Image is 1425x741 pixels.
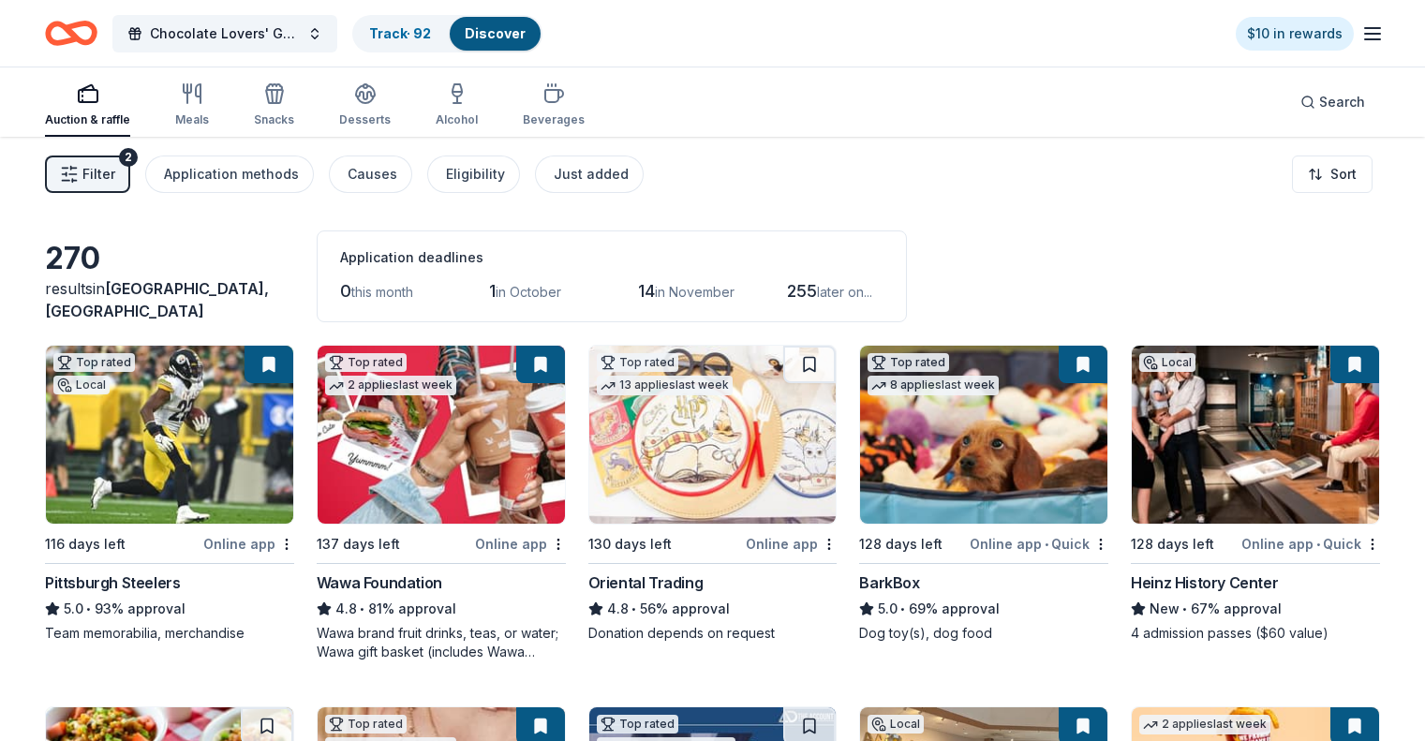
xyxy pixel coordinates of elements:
[317,598,566,620] div: 81% approval
[45,277,294,322] div: results
[53,353,135,372] div: Top rated
[46,346,293,524] img: Image for Pittsburgh Steelers
[588,598,838,620] div: 56% approval
[1045,537,1048,552] span: •
[1131,533,1214,556] div: 128 days left
[817,284,872,300] span: later on...
[1131,624,1380,643] div: 4 admission passes ($60 value)
[436,75,478,137] button: Alcohol
[45,624,294,643] div: Team memorabilia, merchandise
[45,11,97,55] a: Home
[317,624,566,661] div: Wawa brand fruit drinks, teas, or water; Wawa gift basket (includes Wawa products and coupons)
[317,571,442,594] div: Wawa Foundation
[318,346,565,524] img: Image for Wawa Foundation
[859,345,1108,643] a: Image for BarkBoxTop rated8 applieslast week128 days leftOnline app•QuickBarkBox5.0•69% approvalD...
[150,22,300,45] span: Chocolate Lovers' Gala
[340,246,883,269] div: Application deadlines
[465,25,526,41] a: Discover
[175,75,209,137] button: Meals
[45,571,180,594] div: Pittsburgh Steelers
[145,156,314,193] button: Application methods
[352,15,542,52] button: Track· 92Discover
[970,532,1108,556] div: Online app Quick
[45,598,294,620] div: 93% approval
[1183,601,1188,616] span: •
[325,376,456,395] div: 2 applies last week
[860,346,1107,524] img: Image for BarkBox
[119,148,138,167] div: 2
[82,163,115,185] span: Filter
[325,715,407,734] div: Top rated
[868,715,924,734] div: Local
[588,624,838,643] div: Donation depends on request
[360,601,364,616] span: •
[1131,598,1380,620] div: 67% approval
[1241,532,1380,556] div: Online app Quick
[535,156,644,193] button: Just added
[1131,571,1278,594] div: Heinz History Center
[1150,598,1180,620] span: New
[436,112,478,127] div: Alcohol
[588,533,672,556] div: 130 days left
[45,279,269,320] span: [GEOGRAPHIC_DATA], [GEOGRAPHIC_DATA]
[317,533,400,556] div: 137 days left
[335,598,357,620] span: 4.8
[317,345,566,661] a: Image for Wawa FoundationTop rated2 applieslast week137 days leftOnline appWawa Foundation4.8•81%...
[859,533,943,556] div: 128 days left
[787,281,817,301] span: 255
[868,353,949,372] div: Top rated
[1292,156,1373,193] button: Sort
[64,598,83,620] span: 5.0
[523,75,585,137] button: Beverages
[45,112,130,127] div: Auction & raffle
[45,156,130,193] button: Filter2
[746,532,837,556] div: Online app
[1139,715,1270,734] div: 2 applies last week
[588,571,704,594] div: Oriental Trading
[45,240,294,277] div: 270
[597,353,678,372] div: Top rated
[588,345,838,643] a: Image for Oriental TradingTop rated13 applieslast week130 days leftOnline appOriental Trading4.8•...
[325,353,407,372] div: Top rated
[351,284,413,300] span: this month
[446,163,505,185] div: Eligibility
[339,75,391,137] button: Desserts
[1131,345,1380,643] a: Image for Heinz History CenterLocal128 days leftOnline app•QuickHeinz History CenterNew•67% appro...
[339,112,391,127] div: Desserts
[86,601,91,616] span: •
[1139,353,1195,372] div: Local
[589,346,837,524] img: Image for Oriental Trading
[859,598,1108,620] div: 69% approval
[1236,17,1354,51] a: $10 in rewards
[496,284,561,300] span: in October
[1316,537,1320,552] span: •
[45,279,269,320] span: in
[638,281,655,301] span: 14
[45,75,130,137] button: Auction & raffle
[859,624,1108,643] div: Dog toy(s), dog food
[868,376,999,395] div: 8 applies last week
[45,533,126,556] div: 116 days left
[112,15,337,52] button: Chocolate Lovers' Gala
[475,532,566,556] div: Online app
[427,156,520,193] button: Eligibility
[489,281,496,301] span: 1
[655,284,735,300] span: in November
[348,163,397,185] div: Causes
[53,376,110,394] div: Local
[45,345,294,643] a: Image for Pittsburgh SteelersTop ratedLocal116 days leftOnline appPittsburgh Steelers5.0•93% appr...
[254,112,294,127] div: Snacks
[523,112,585,127] div: Beverages
[597,715,678,734] div: Top rated
[878,598,898,620] span: 5.0
[329,156,412,193] button: Causes
[554,163,629,185] div: Just added
[631,601,636,616] span: •
[859,571,919,594] div: BarkBox
[369,25,431,41] a: Track· 92
[597,376,733,395] div: 13 applies last week
[1132,346,1379,524] img: Image for Heinz History Center
[1319,91,1365,113] span: Search
[203,532,294,556] div: Online app
[901,601,906,616] span: •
